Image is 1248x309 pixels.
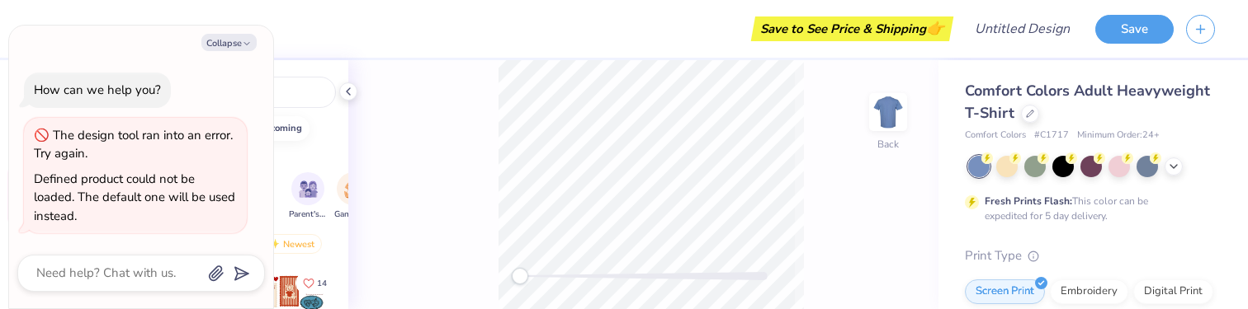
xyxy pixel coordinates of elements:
[34,171,235,224] div: Defined product could not be loaded. The default one will be used instead.
[755,16,949,41] div: Save to See Price & Shipping
[926,18,944,38] span: 👉
[344,180,363,199] img: Game Day Image
[965,279,1045,304] div: Screen Print
[512,268,528,284] div: Accessibility label
[289,208,327,221] span: Parent's Weekend
[965,81,1210,123] span: Comfort Colors Adult Heavyweight T-Shirt
[299,180,318,199] img: Parent's Weekend Image
[289,172,327,221] div: filter for Parent's Weekend
[1095,15,1174,44] button: Save
[877,137,899,152] div: Back
[334,208,372,221] span: Game Day
[334,172,372,221] div: filter for Game Day
[985,194,1072,208] strong: Fresh Prints Flash:
[985,194,1188,223] div: This color can be expedited for 5 day delivery.
[259,234,322,254] div: Newest
[317,279,327,288] span: 14
[965,246,1215,265] div: Print Type
[1034,129,1069,143] span: # C1717
[1133,279,1213,304] div: Digital Print
[201,34,257,51] button: Collapse
[34,82,161,98] div: How can we help you?
[1077,129,1160,143] span: Minimum Order: 24 +
[34,127,233,162] div: The design tool ran into an error. Try again.
[962,12,1083,45] input: Untitled Design
[295,272,334,294] button: Like
[289,172,327,221] button: filter button
[334,172,372,221] button: filter button
[1050,279,1128,304] div: Embroidery
[965,129,1026,143] span: Comfort Colors
[872,96,905,129] img: Back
